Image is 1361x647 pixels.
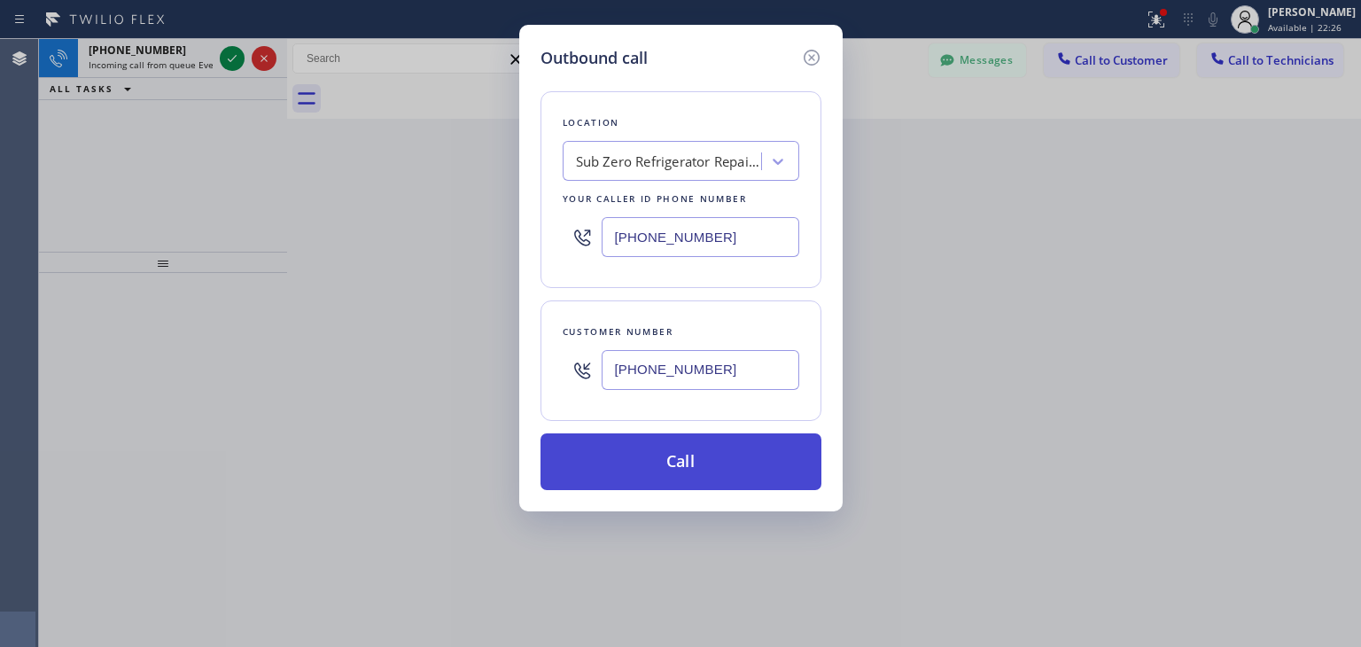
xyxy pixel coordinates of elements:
[541,433,821,490] button: Call
[563,190,799,208] div: Your caller id phone number
[563,323,799,341] div: Customer number
[563,113,799,132] div: Location
[576,152,762,172] div: Sub Zero Refrigerator Repair [GEOGRAPHIC_DATA]
[541,46,648,70] h5: Outbound call
[602,217,799,257] input: (123) 456-7890
[602,350,799,390] input: (123) 456-7890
